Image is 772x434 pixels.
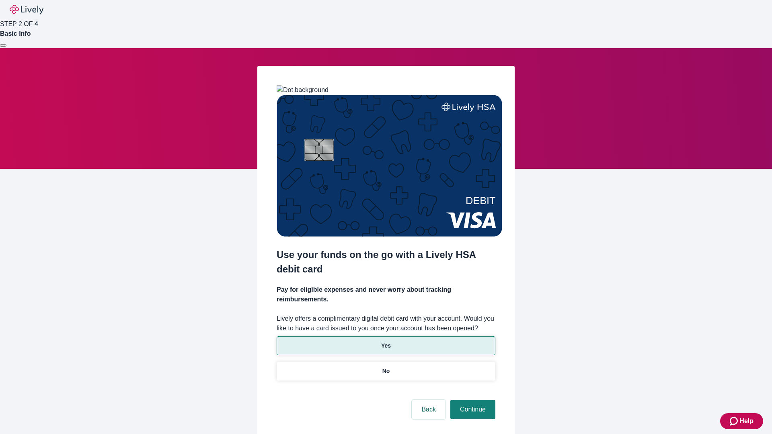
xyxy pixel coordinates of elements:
[277,95,502,237] img: Debit card
[730,416,739,426] svg: Zendesk support icon
[381,342,391,350] p: Yes
[277,85,329,95] img: Dot background
[277,362,495,381] button: No
[277,314,495,333] label: Lively offers a complimentary digital debit card with your account. Would you like to have a card...
[277,248,495,276] h2: Use your funds on the go with a Lively HSA debit card
[720,413,763,429] button: Zendesk support iconHelp
[277,285,495,304] h4: Pay for eligible expenses and never worry about tracking reimbursements.
[739,416,754,426] span: Help
[277,336,495,355] button: Yes
[450,400,495,419] button: Continue
[10,5,43,14] img: Lively
[412,400,446,419] button: Back
[382,367,390,375] p: No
